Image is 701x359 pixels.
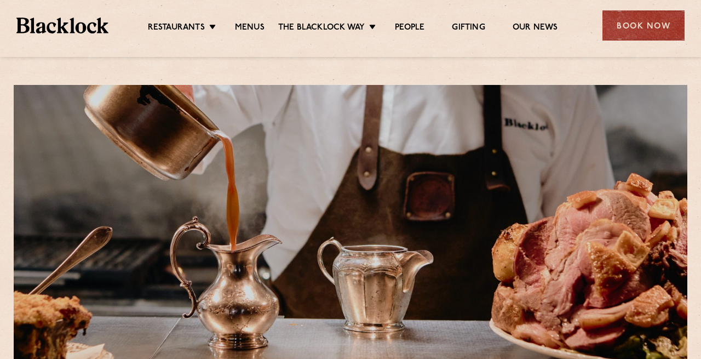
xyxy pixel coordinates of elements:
a: Menus [235,22,265,35]
a: Restaurants [148,22,205,35]
div: Book Now [602,10,685,41]
a: Our News [513,22,558,35]
img: BL_Textured_Logo-footer-cropped.svg [16,18,108,33]
a: The Blacklock Way [278,22,365,35]
a: Gifting [452,22,485,35]
a: People [395,22,424,35]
